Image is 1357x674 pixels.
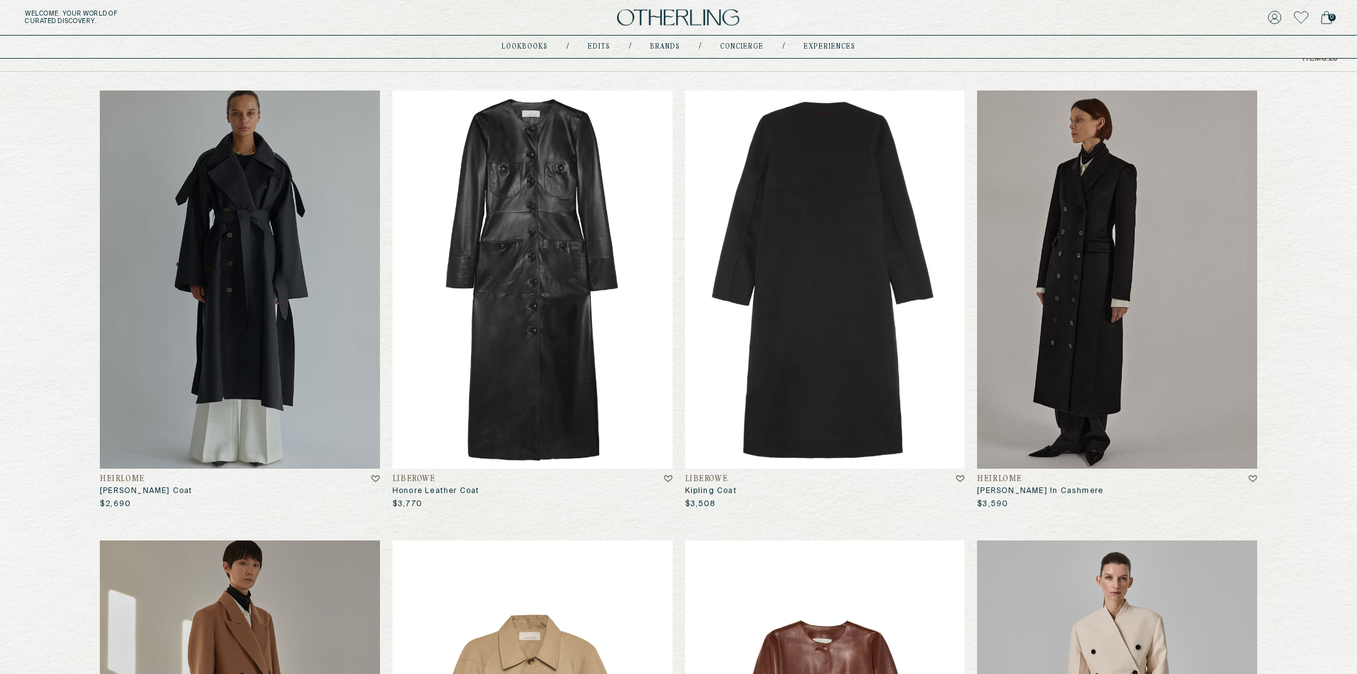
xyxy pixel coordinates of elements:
a: Evelyn Coat in CashmereHeirlome[PERSON_NAME] In Cashmere$3,590 [977,90,1257,509]
img: Kipling Coat [685,90,965,469]
a: concierge [720,44,764,50]
p: $3,508 [685,499,716,509]
h3: Honore Leather Coat [392,486,673,496]
div: / [699,42,701,52]
a: Edits [588,44,610,50]
p: $2,690 [100,499,131,509]
h3: Kipling Coat [685,486,965,496]
a: lookbooks [502,44,548,50]
div: / [567,42,569,52]
h4: Heirlome [977,475,1022,484]
h4: LIBEROWE [685,475,728,484]
div: / [782,42,785,52]
a: Kipling CoatLIBEROWEKipling Coat$3,508 [685,90,965,509]
a: HONORE LEATHER COATLIBEROWEHonore Leather Coat$3,770 [392,90,673,509]
p: Items: 28 [1303,54,1338,63]
h3: [PERSON_NAME] In Cashmere [977,486,1257,496]
a: Micaela CoatHeirlome[PERSON_NAME] Coat$2,690 [100,90,380,509]
img: logo [617,9,739,26]
img: Micaela Coat [100,90,380,469]
h4: LIBEROWE [392,475,435,484]
a: experiences [804,44,855,50]
img: Evelyn Coat in Cashmere [977,90,1257,469]
a: Brands [650,44,680,50]
p: $3,590 [977,499,1008,509]
img: HONORE LEATHER COAT [392,90,673,469]
h5: Welcome . Your world of curated discovery. [25,10,417,25]
span: 0 [1328,14,1336,21]
p: $3,770 [392,499,422,509]
a: 0 [1321,9,1332,26]
h3: [PERSON_NAME] Coat [100,486,380,496]
div: / [629,42,631,52]
h4: Heirlome [100,475,145,484]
